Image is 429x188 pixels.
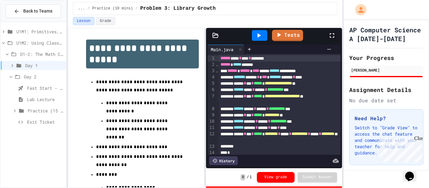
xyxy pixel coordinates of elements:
span: Lab Lecture [27,96,63,103]
div: 14 [208,150,215,156]
div: [PERSON_NAME] [351,67,421,73]
span: D1-2: The Math Class [20,51,63,57]
button: Lesson [73,17,95,25]
span: Exit Ticket [27,119,63,125]
div: 6 [208,87,215,93]
div: 3 [208,68,215,74]
div: No due date set [349,97,423,104]
span: U1M2: Using Classes and Objects [16,40,63,46]
span: Submit Answer [303,175,332,180]
div: My Account [349,3,368,17]
span: Fold line [215,68,219,73]
h2: Assignment Details [349,85,423,94]
span: U1M1: Primitives, Variables, Basic I/O [16,28,63,35]
div: 1 [208,55,215,62]
div: Chat with us now!Close [3,3,43,40]
div: 13 [208,143,215,150]
button: Back to Teams [6,4,61,18]
iframe: chat widget [403,163,423,182]
button: Grade [96,17,115,25]
span: 1 [250,175,252,180]
h2: Your Progress [349,53,423,62]
button: View grade [257,172,295,183]
h1: AP Computer Science A [DATE]-[DATE] [349,25,423,43]
div: 12 [208,131,215,143]
span: Practice (15 mins) [28,107,63,114]
div: 2 [208,62,215,68]
span: / [87,6,90,11]
div: History [209,156,238,165]
div: 9 [208,112,215,118]
iframe: chat widget [377,136,423,162]
span: Fast Start - Quiz [27,85,63,91]
button: Submit Answer [298,172,337,182]
span: / [135,6,138,11]
span: 0 [241,174,245,180]
span: Day 2 [24,73,63,80]
div: Main.java [208,46,236,53]
span: Day 1 [25,62,63,69]
div: 5 [208,80,215,87]
a: Tests [272,30,303,41]
span: Back to Teams [23,8,52,14]
h3: Need Help? [355,115,418,122]
p: Switch to "Grade View" to access the chat feature and communicate with your teacher for help and ... [355,125,418,156]
div: 10 [208,118,215,125]
span: Problem 3: Library Growth [140,5,215,12]
div: 7 [208,93,215,106]
div: Main.java [208,45,244,54]
div: 8 [208,106,215,112]
span: / [247,175,249,180]
span: Practice (10 mins) [92,6,133,11]
span: ... [78,6,85,11]
div: 4 [208,74,215,80]
span: Fold line [215,62,219,67]
div: 11 [208,125,215,131]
